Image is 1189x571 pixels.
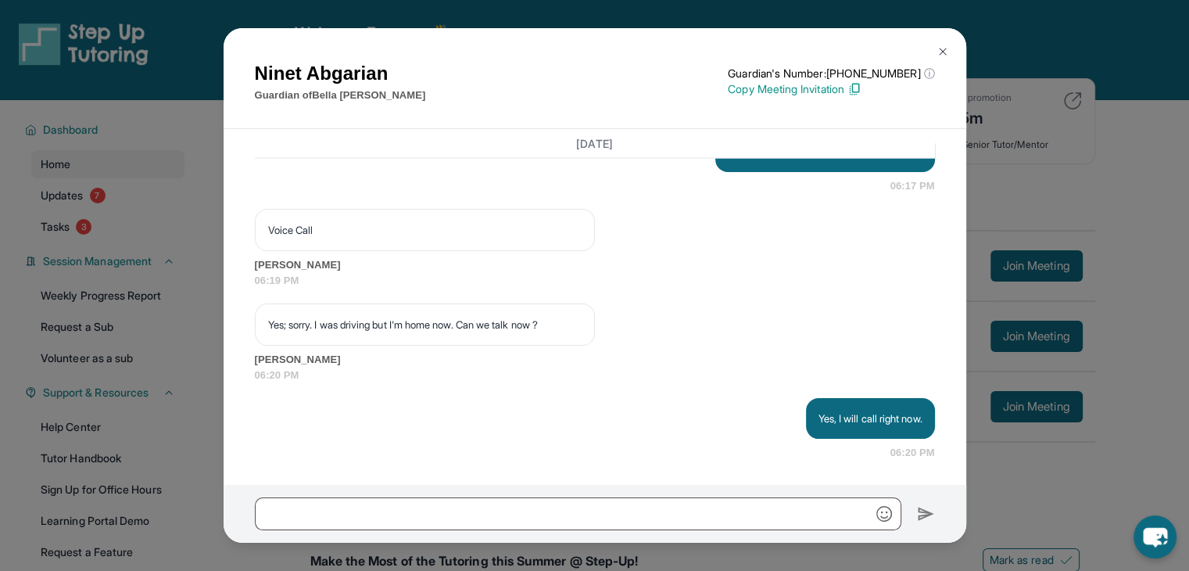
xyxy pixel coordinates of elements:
[268,222,582,238] p: Voice Call
[268,317,582,332] p: Yes; sorry. I was driving but I'm home now. Can we talk now ?
[255,135,935,151] h3: [DATE]
[937,45,949,58] img: Close Icon
[728,66,934,81] p: Guardian's Number: [PHONE_NUMBER]
[876,506,892,522] img: Emoji
[890,178,935,194] span: 06:17 PM
[923,66,934,81] span: ⓘ
[847,82,861,96] img: Copy Icon
[818,411,922,426] p: Yes, I will call right now.
[917,505,935,523] img: Send icon
[728,81,934,97] p: Copy Meeting Invitation
[255,368,935,383] span: 06:20 PM
[255,88,426,103] p: Guardian of Bella [PERSON_NAME]
[1133,515,1176,558] button: chat-button
[255,352,935,368] span: [PERSON_NAME]
[255,273,935,289] span: 06:19 PM
[890,445,935,461] span: 06:20 PM
[255,59,426,88] h1: Ninet Abgarian
[255,257,935,273] span: [PERSON_NAME]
